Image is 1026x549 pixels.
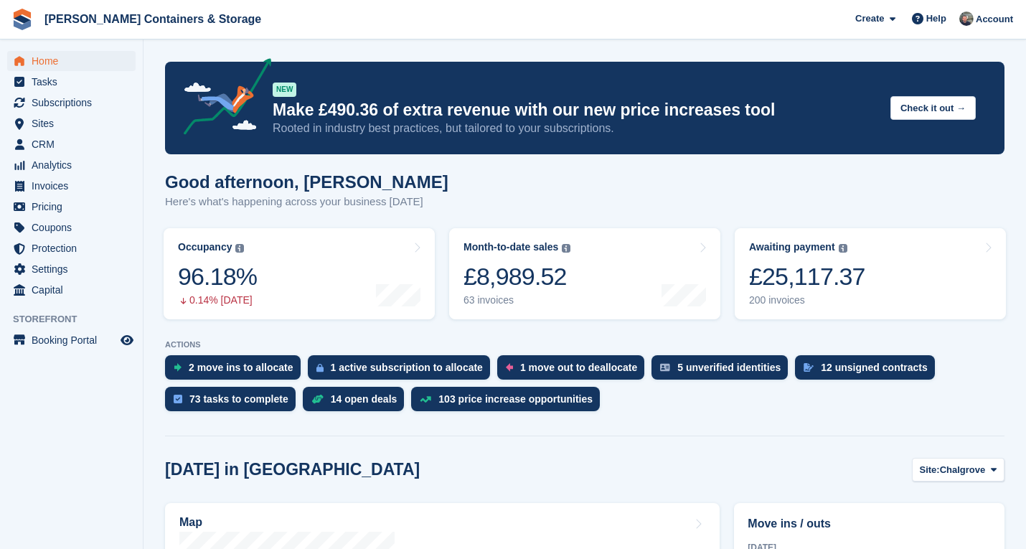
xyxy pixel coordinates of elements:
p: Here's what's happening across your business [DATE] [165,194,448,210]
img: price-adjustments-announcement-icon-8257ccfd72463d97f412b2fc003d46551f7dbcb40ab6d574587a9cd5c0d94... [171,58,272,140]
button: Check it out → [890,96,976,120]
img: contract_signature_icon-13c848040528278c33f63329250d36e43548de30e8caae1d1a13099fd9432cc5.svg [804,363,814,372]
div: 73 tasks to complete [189,393,288,405]
a: menu [7,113,136,133]
img: stora-icon-8386f47178a22dfd0bd8f6a31ec36ba5ce8667c1dd55bd0f319d3a0aa187defe.svg [11,9,33,30]
a: 2 move ins to allocate [165,355,308,387]
img: move_outs_to_deallocate_icon-f764333ba52eb49d3ac5e1228854f67142a1ed5810a6f6cc68b1a99e826820c5.svg [506,363,513,372]
a: menu [7,197,136,217]
span: Account [976,12,1013,27]
h1: Good afternoon, [PERSON_NAME] [165,172,448,192]
a: Month-to-date sales £8,989.52 63 invoices [449,228,720,319]
div: NEW [273,83,296,97]
span: Pricing [32,197,118,217]
div: 1 move out to deallocate [520,362,637,373]
a: menu [7,51,136,71]
h2: [DATE] in [GEOGRAPHIC_DATA] [165,460,420,479]
div: £25,117.37 [749,262,865,291]
div: 0.14% [DATE] [178,294,257,306]
a: 5 unverified identities [651,355,795,387]
img: deal-1b604bf984904fb50ccaf53a9ad4b4a5d6e5aea283cecdc64d6e3604feb123c2.svg [311,394,324,404]
a: menu [7,217,136,238]
span: Site: [920,463,940,477]
div: £8,989.52 [463,262,570,291]
span: Chalgrove [940,463,986,477]
img: active_subscription_to_allocate_icon-d502201f5373d7db506a760aba3b589e785aa758c864c3986d89f69b8ff3... [316,363,324,372]
a: menu [7,72,136,92]
div: Occupancy [178,241,232,253]
a: menu [7,134,136,154]
span: Home [32,51,118,71]
div: 5 unverified identities [677,362,781,373]
a: 1 active subscription to allocate [308,355,497,387]
span: Booking Portal [32,330,118,350]
h2: Map [179,516,202,529]
div: 2 move ins to allocate [189,362,293,373]
span: Protection [32,238,118,258]
a: Occupancy 96.18% 0.14% [DATE] [164,228,435,319]
img: price_increase_opportunities-93ffe204e8149a01c8c9dc8f82e8f89637d9d84a8eef4429ea346261dce0b2c0.svg [420,396,431,403]
span: Storefront [13,312,143,327]
a: 14 open deals [303,387,412,418]
span: Help [926,11,946,26]
div: 12 unsigned contracts [821,362,928,373]
a: menu [7,330,136,350]
div: 63 invoices [463,294,570,306]
span: Create [855,11,884,26]
p: Make £490.36 of extra revenue with our new price increases tool [273,100,879,121]
a: menu [7,280,136,300]
div: 14 open deals [331,393,397,405]
button: Site: Chalgrove [912,458,1005,482]
img: move_ins_to_allocate_icon-fdf77a2bb77ea45bf5b3d319d69a93e2d87916cf1d5bf7949dd705db3b84f3ca.svg [174,363,182,372]
a: menu [7,155,136,175]
a: menu [7,238,136,258]
span: Capital [32,280,118,300]
span: Tasks [32,72,118,92]
h2: Move ins / outs [748,515,991,532]
div: 1 active subscription to allocate [331,362,483,373]
a: menu [7,93,136,113]
a: menu [7,176,136,196]
a: Awaiting payment £25,117.37 200 invoices [735,228,1006,319]
div: 103 price increase opportunities [438,393,593,405]
div: Awaiting payment [749,241,835,253]
span: Invoices [32,176,118,196]
img: Adam Greenhalgh [959,11,974,26]
a: menu [7,259,136,279]
span: Subscriptions [32,93,118,113]
span: Sites [32,113,118,133]
p: Rooted in industry best practices, but tailored to your subscriptions. [273,121,879,136]
div: 96.18% [178,262,257,291]
p: ACTIONS [165,340,1004,349]
span: Settings [32,259,118,279]
a: Preview store [118,332,136,349]
span: Coupons [32,217,118,238]
a: 1 move out to deallocate [497,355,651,387]
img: icon-info-grey-7440780725fd019a000dd9b08b2336e03edf1995a4989e88bcd33f0948082b44.svg [839,244,847,253]
a: 12 unsigned contracts [795,355,942,387]
img: task-75834270c22a3079a89374b754ae025e5fb1db73e45f91037f5363f120a921f8.svg [174,395,182,403]
a: 103 price increase opportunities [411,387,607,418]
div: 200 invoices [749,294,865,306]
span: CRM [32,134,118,154]
a: [PERSON_NAME] Containers & Storage [39,7,267,31]
a: 73 tasks to complete [165,387,303,418]
img: icon-info-grey-7440780725fd019a000dd9b08b2336e03edf1995a4989e88bcd33f0948082b44.svg [562,244,570,253]
div: Month-to-date sales [463,241,558,253]
span: Analytics [32,155,118,175]
img: icon-info-grey-7440780725fd019a000dd9b08b2336e03edf1995a4989e88bcd33f0948082b44.svg [235,244,244,253]
img: verify_identity-adf6edd0f0f0b5bbfe63781bf79b02c33cf7c696d77639b501bdc392416b5a36.svg [660,363,670,372]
